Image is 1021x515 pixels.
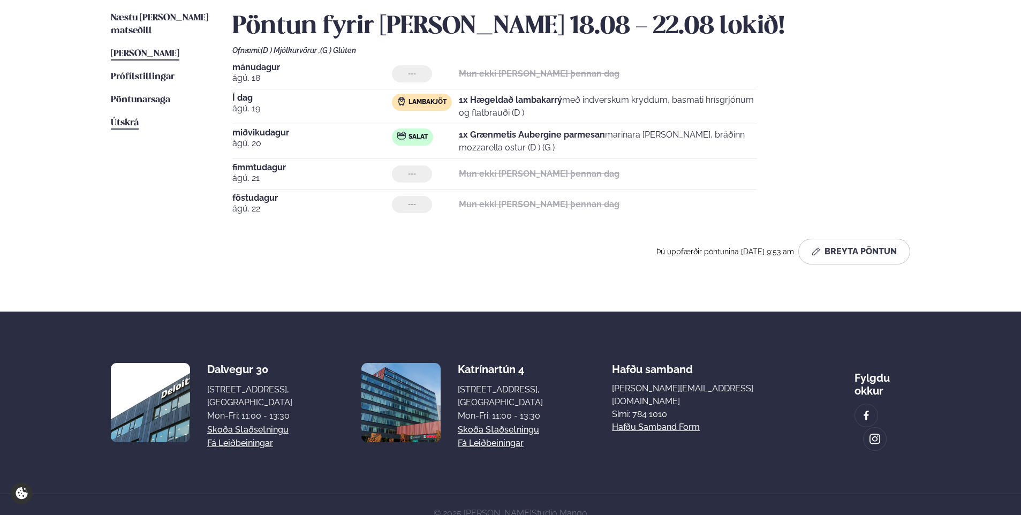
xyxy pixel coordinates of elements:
[111,95,170,104] span: Pöntunarsaga
[207,363,292,376] div: Dalvegur 30
[397,97,406,105] img: Lamb.svg
[612,354,693,376] span: Hafðu samband
[232,46,910,55] div: Ofnæmi:
[232,194,392,202] span: föstudagur
[111,118,139,127] span: Útskrá
[458,410,543,422] div: Mon-Fri: 11:00 - 13:30
[459,169,619,179] strong: Mun ekki [PERSON_NAME] þennan dag
[459,130,605,140] strong: 1x Grænmetis Aubergine parmesan
[111,13,208,35] span: Næstu [PERSON_NAME] matseðill
[232,172,392,185] span: ágú. 21
[612,421,700,434] a: Hafðu samband form
[408,170,416,178] span: ---
[458,437,524,450] a: Fá leiðbeiningar
[459,69,619,79] strong: Mun ekki [PERSON_NAME] þennan dag
[111,12,211,37] a: Næstu [PERSON_NAME] matseðill
[320,46,356,55] span: (G ) Glúten
[232,12,910,42] h2: Pöntun fyrir [PERSON_NAME] 18.08 - 22.08 lokið!
[869,433,881,445] img: image alt
[612,408,785,421] p: Sími: 784 1010
[459,128,757,154] p: marinara [PERSON_NAME], bráðinn mozzarella ostur (D ) (G )
[232,72,392,85] span: ágú. 18
[111,48,179,60] a: [PERSON_NAME]
[458,363,543,376] div: Katrínartún 4
[656,247,794,256] span: Þú uppfærðir pöntunina [DATE] 9:53 am
[458,423,539,436] a: Skoða staðsetningu
[232,63,392,72] span: mánudagur
[612,382,785,408] a: [PERSON_NAME][EMAIL_ADDRESS][DOMAIN_NAME]
[459,199,619,209] strong: Mun ekki [PERSON_NAME] þennan dag
[361,363,441,442] img: image alt
[458,383,543,409] div: [STREET_ADDRESS], [GEOGRAPHIC_DATA]
[232,202,392,215] span: ágú. 22
[111,117,139,130] a: Útskrá
[232,128,392,137] span: miðvikudagur
[409,133,428,141] span: Salat
[111,94,170,107] a: Pöntunarsaga
[459,95,562,105] strong: 1x Hægeldað lambakarrý
[864,428,886,450] a: image alt
[409,98,447,107] span: Lambakjöt
[232,163,392,172] span: fimmtudagur
[111,72,175,81] span: Prófílstillingar
[408,200,416,209] span: ---
[408,70,416,78] span: ---
[860,410,872,422] img: image alt
[855,404,878,427] a: image alt
[261,46,320,55] span: (D ) Mjólkurvörur ,
[459,94,757,119] p: með indverskum kryddum, basmati hrísgrjónum og flatbrauði (D )
[111,71,175,84] a: Prófílstillingar
[207,437,273,450] a: Fá leiðbeiningar
[232,137,392,150] span: ágú. 20
[207,423,289,436] a: Skoða staðsetningu
[798,239,910,264] button: Breyta Pöntun
[232,94,392,102] span: Í dag
[207,383,292,409] div: [STREET_ADDRESS], [GEOGRAPHIC_DATA]
[11,482,33,504] a: Cookie settings
[854,363,910,397] div: Fylgdu okkur
[111,363,190,442] img: image alt
[207,410,292,422] div: Mon-Fri: 11:00 - 13:30
[397,132,406,140] img: salad.svg
[232,102,392,115] span: ágú. 19
[111,49,179,58] span: [PERSON_NAME]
